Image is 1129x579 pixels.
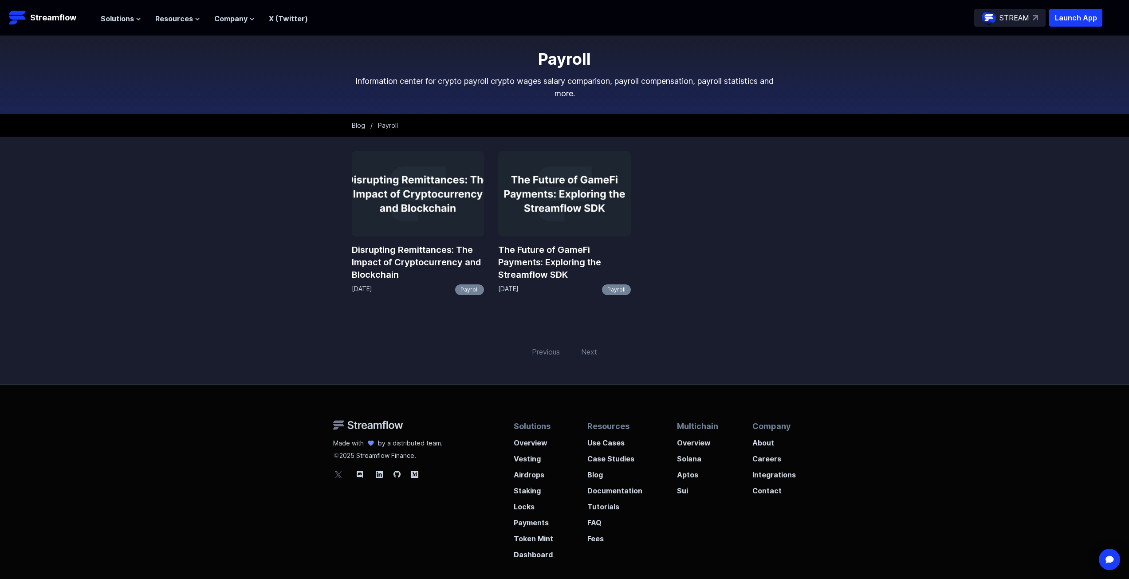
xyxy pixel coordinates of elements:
[514,448,553,464] a: Vesting
[352,284,372,295] p: [DATE]
[999,12,1029,23] p: STREAM
[982,11,996,25] img: streamflow-logo-circle.png
[352,151,484,236] img: Disrupting Remittances: The Impact of Cryptocurrency and Blockchain
[602,284,631,295] a: Payroll
[370,122,373,129] span: /
[30,12,76,24] p: Streamflow
[677,448,718,464] a: Solana
[498,151,631,236] img: The Future of GameFi Payments: Exploring the Streamflow SDK
[352,122,365,129] a: Blog
[514,496,553,512] a: Locks
[1049,9,1102,27] button: Launch App
[587,496,642,512] a: Tutorials
[514,512,553,528] a: Payments
[587,432,642,448] a: Use Cases
[514,544,553,560] a: Dashboard
[455,284,484,295] a: Payroll
[974,9,1046,27] a: STREAM
[576,341,602,362] span: Next
[101,13,141,24] button: Solutions
[378,122,398,129] span: Payroll
[677,432,718,448] a: Overview
[155,13,193,24] span: Resources
[514,464,553,480] a: Airdrops
[514,432,553,448] a: Overview
[9,9,92,27] a: Streamflow
[587,512,642,528] a: FAQ
[752,432,796,448] a: About
[333,448,443,460] p: 2025 Streamflow Finance.
[677,480,718,496] a: Sui
[1033,15,1038,20] img: top-right-arrow.svg
[214,13,255,24] button: Company
[587,480,642,496] a: Documentation
[587,528,642,544] a: Fees
[101,13,134,24] span: Solutions
[587,448,642,464] a: Case Studies
[587,420,642,432] p: Resources
[514,480,553,496] a: Staking
[378,439,443,448] p: by a distributed team.
[587,464,642,480] a: Blog
[498,284,519,295] p: [DATE]
[498,244,631,281] a: The Future of GameFi Payments: Exploring the Streamflow SDK
[352,50,778,68] h1: Payroll
[214,13,248,24] span: Company
[352,75,778,100] p: Information center for crypto payroll crypto wages salary comparison, payroll compensation, payro...
[155,13,200,24] button: Resources
[752,480,796,496] a: Contact
[333,439,364,448] p: Made with
[269,14,308,23] a: X (Twitter)
[677,420,718,432] p: Multichain
[514,528,553,544] a: Token Mint
[1099,549,1120,570] div: Open Intercom Messenger
[514,420,553,432] p: Solutions
[9,9,27,27] img: Streamflow Logo
[333,420,403,430] img: Streamflow Logo
[752,420,796,432] p: Company
[677,464,718,480] a: Aptos
[352,244,484,281] a: Disrupting Remittances: The Impact of Cryptocurrency and Blockchain
[527,341,565,362] span: Previous
[752,464,796,480] a: Integrations
[752,448,796,464] a: Careers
